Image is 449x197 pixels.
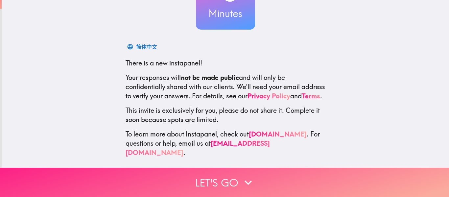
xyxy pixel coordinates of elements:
a: [EMAIL_ADDRESS][DOMAIN_NAME] [126,139,270,157]
p: To learn more about Instapanel, check out . For questions or help, email us at . [126,130,325,157]
p: This invite is exclusively for you, please do not share it. Complete it soon because spots are li... [126,106,325,124]
b: not be made public [181,73,239,82]
button: 简体中文 [126,40,160,53]
a: Privacy Policy [248,92,290,100]
a: Terms [302,92,320,100]
div: 简体中文 [136,42,157,51]
h3: Minutes [196,7,255,20]
span: There is a new instapanel! [126,59,202,67]
p: Your responses will and will only be confidentially shared with our clients. We'll need your emai... [126,73,325,101]
a: [DOMAIN_NAME] [249,130,307,138]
